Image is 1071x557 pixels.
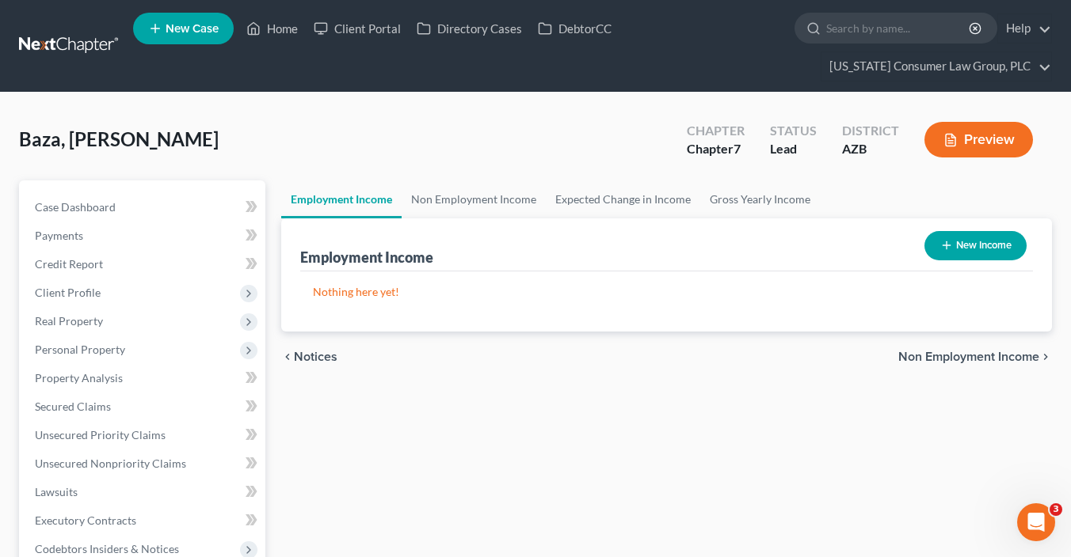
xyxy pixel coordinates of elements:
div: Chapter [687,140,745,158]
a: DebtorCC [530,14,619,43]
span: Executory Contracts [35,513,136,527]
div: Employment Income [300,248,433,267]
a: Non Employment Income [402,180,546,218]
span: New Case [166,23,219,35]
a: Case Dashboard [22,193,265,222]
span: Unsecured Priority Claims [35,428,166,441]
a: Help [998,14,1051,43]
span: Personal Property [35,343,125,356]
button: Preview [924,122,1033,157]
span: Notices [294,350,337,363]
input: Search by name... [826,13,971,43]
span: Secured Claims [35,400,111,413]
a: Property Analysis [22,364,265,392]
span: Case Dashboard [35,200,116,214]
button: chevron_left Notices [281,350,337,363]
div: Status [770,122,817,140]
a: Client Portal [306,14,409,43]
span: Baza, [PERSON_NAME] [19,127,219,150]
a: Unsecured Nonpriority Claims [22,449,265,478]
a: Lawsuits [22,478,265,506]
span: Non Employment Income [898,350,1039,363]
a: Secured Claims [22,392,265,421]
span: Property Analysis [35,371,123,385]
a: [US_STATE] Consumer Law Group, PLC [821,52,1051,81]
div: AZB [842,140,899,158]
a: Home [238,14,306,43]
span: Payments [35,229,83,242]
span: 3 [1050,503,1062,516]
a: Directory Cases [409,14,530,43]
span: Real Property [35,314,103,328]
i: chevron_right [1039,350,1052,363]
div: Chapter [687,122,745,140]
p: Nothing here yet! [313,284,1020,300]
a: Expected Change in Income [546,180,700,218]
span: Client Profile [35,286,101,299]
i: chevron_left [281,350,294,363]
span: Codebtors Insiders & Notices [35,542,179,555]
button: New Income [924,231,1027,260]
a: Gross Yearly Income [700,180,820,218]
a: Payments [22,222,265,250]
span: Lawsuits [35,485,78,498]
button: Non Employment Income chevron_right [898,350,1052,363]
span: 7 [734,141,741,156]
span: Credit Report [35,257,103,271]
iframe: Intercom live chat [1017,503,1055,541]
a: Employment Income [281,180,402,218]
span: Unsecured Nonpriority Claims [35,457,186,470]
div: District [842,122,899,140]
a: Unsecured Priority Claims [22,421,265,449]
a: Executory Contracts [22,506,265,535]
div: Lead [770,140,817,158]
a: Credit Report [22,250,265,278]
